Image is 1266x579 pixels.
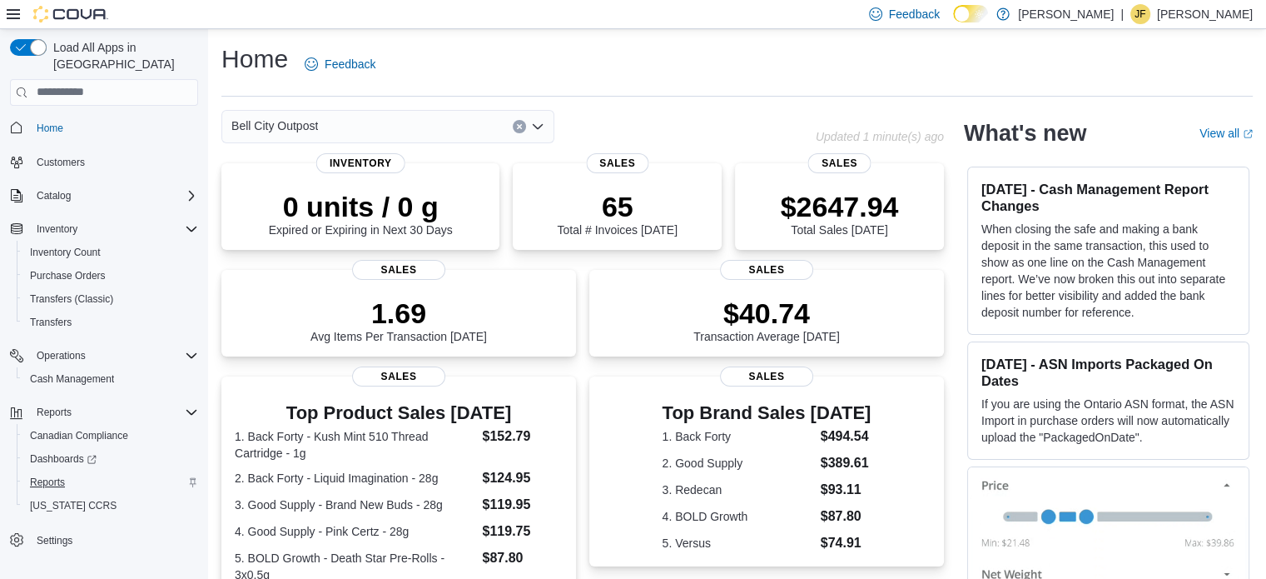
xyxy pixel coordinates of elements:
[235,470,475,487] dt: 2. Back Forty - Liquid Imagination - 28g
[981,356,1235,389] h3: [DATE] - ASN Imports Packaged On Dates
[30,152,92,172] a: Customers
[310,297,487,343] div: Avg Items Per Transaction [DATE]
[1120,4,1124,24] p: |
[23,472,72,492] a: Reports
[235,523,475,540] dt: 4. Good Supply - Pink Certz - 28g
[3,184,205,207] button: Catalog
[821,507,871,527] dd: $87.80
[23,472,198,492] span: Reports
[30,118,70,138] a: Home
[23,496,123,516] a: [US_STATE] CCRS
[964,120,1086,147] h2: What's new
[821,453,871,473] dd: $389.61
[781,190,899,237] div: Total Sales [DATE]
[352,260,445,280] span: Sales
[30,269,106,282] span: Purchase Orders
[17,287,205,311] button: Transfers (Classic)
[663,482,814,498] dt: 3. Redecan
[17,367,205,391] button: Cash Management
[981,181,1235,214] h3: [DATE] - Cash Management Report Changes
[30,499,117,512] span: [US_STATE] CCRS
[17,471,205,494] button: Reports
[1018,4,1114,24] p: [PERSON_NAME]
[23,242,198,262] span: Inventory Count
[23,242,107,262] a: Inventory Count
[1157,4,1253,24] p: [PERSON_NAME]
[23,369,121,389] a: Cash Management
[37,122,63,135] span: Home
[23,426,135,446] a: Canadian Compliance
[1134,4,1145,24] span: JF
[231,116,318,136] span: Bell City Outpost
[1130,4,1150,24] div: Jordan Fritsch
[23,289,198,309] span: Transfers (Classic)
[30,219,198,239] span: Inventory
[720,260,813,280] span: Sales
[37,349,86,362] span: Operations
[37,534,72,547] span: Settings
[30,346,198,366] span: Operations
[1199,127,1253,140] a: View allExternal link
[37,156,85,169] span: Customers
[30,219,84,239] button: Inventory
[30,529,198,550] span: Settings
[3,527,205,552] button: Settings
[30,152,198,172] span: Customers
[3,150,205,174] button: Customers
[37,406,72,419] span: Reports
[30,476,65,489] span: Reports
[816,130,944,143] p: Updated 1 minute(s) ago
[23,289,120,309] a: Transfers (Classic)
[30,186,77,206] button: Catalog
[30,372,114,386] span: Cash Management
[33,6,108,22] img: Cova
[720,367,813,387] span: Sales
[663,403,871,423] h3: Top Brand Sales [DATE]
[30,402,78,422] button: Reports
[23,449,198,469] span: Dashboards
[30,531,79,551] a: Settings
[693,297,840,330] p: $40.74
[30,452,97,466] span: Dashboards
[37,222,77,236] span: Inventory
[30,186,198,206] span: Catalog
[30,316,72,329] span: Transfers
[3,344,205,367] button: Operations
[17,447,205,471] a: Dashboards
[325,56,375,72] span: Feedback
[3,217,205,241] button: Inventory
[30,402,198,422] span: Reports
[586,153,648,173] span: Sales
[3,116,205,140] button: Home
[269,190,453,237] div: Expired or Expiring in Next 30 Days
[889,6,940,22] span: Feedback
[23,266,198,286] span: Purchase Orders
[352,367,445,387] span: Sales
[298,47,382,81] a: Feedback
[482,468,562,488] dd: $124.95
[663,428,814,445] dt: 1. Back Forty
[482,522,562,542] dd: $119.75
[221,42,288,76] h1: Home
[821,427,871,447] dd: $494.54
[781,190,899,223] p: $2647.94
[235,497,475,513] dt: 3. Good Supply - Brand New Buds - 28g
[47,39,198,72] span: Load All Apps in [GEOGRAPHIC_DATA]
[23,266,112,286] a: Purchase Orders
[557,190,677,223] p: 65
[663,508,814,525] dt: 4. BOLD Growth
[235,428,475,462] dt: 1. Back Forty - Kush Mint 510 Thread Cartridge - 1g
[23,312,78,332] a: Transfers
[23,312,198,332] span: Transfers
[23,369,198,389] span: Cash Management
[953,5,988,22] input: Dark Mode
[310,297,487,330] p: 1.69
[30,292,113,306] span: Transfers (Classic)
[482,495,562,515] dd: $119.95
[663,535,814,552] dt: 5. Versus
[30,429,128,442] span: Canadian Compliance
[23,496,198,516] span: Washington CCRS
[269,190,453,223] p: 0 units / 0 g
[23,426,198,446] span: Canadian Compliance
[953,22,954,23] span: Dark Mode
